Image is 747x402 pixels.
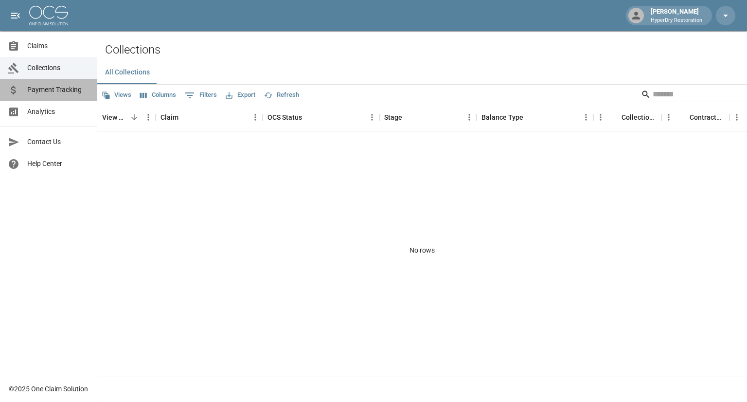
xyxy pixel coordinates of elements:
[481,104,523,131] div: Balance Type
[384,104,402,131] div: Stage
[27,85,89,95] span: Payment Tracking
[9,384,88,394] div: © 2025 One Claim Solution
[690,104,725,131] div: Contractor Amount
[593,104,661,131] div: Collections Fee
[138,88,178,103] button: Select columns
[156,104,263,131] div: Claim
[6,6,25,25] button: open drawer
[622,104,657,131] div: Collections Fee
[27,63,89,73] span: Collections
[29,6,68,25] img: ocs-logo-white-transparent.png
[248,110,263,125] button: Menu
[97,61,158,84] button: All Collections
[97,61,747,84] div: dynamic tabs
[379,104,477,131] div: Stage
[27,159,89,169] span: Help Center
[182,88,219,103] button: Show filters
[105,43,747,57] h2: Collections
[593,110,608,125] button: Menu
[27,41,89,51] span: Claims
[641,87,745,104] div: Search
[102,104,127,131] div: View Collection
[676,110,690,124] button: Sort
[141,110,156,125] button: Menu
[647,7,706,24] div: [PERSON_NAME]
[267,104,302,131] div: OCS Status
[608,110,622,124] button: Sort
[160,104,178,131] div: Claim
[579,110,593,125] button: Menu
[99,88,134,103] button: Views
[462,110,477,125] button: Menu
[127,110,141,124] button: Sort
[97,131,747,369] div: No rows
[302,110,316,124] button: Sort
[729,110,744,125] button: Menu
[262,88,302,103] button: Refresh
[27,137,89,147] span: Contact Us
[365,110,379,125] button: Menu
[97,104,156,131] div: View Collection
[402,110,416,124] button: Sort
[651,17,702,25] p: HyperDry Restoration
[27,107,89,117] span: Analytics
[178,110,192,124] button: Sort
[477,104,593,131] div: Balance Type
[523,110,537,124] button: Sort
[661,104,729,131] div: Contractor Amount
[263,104,379,131] div: OCS Status
[223,88,258,103] button: Export
[661,110,676,125] button: Menu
